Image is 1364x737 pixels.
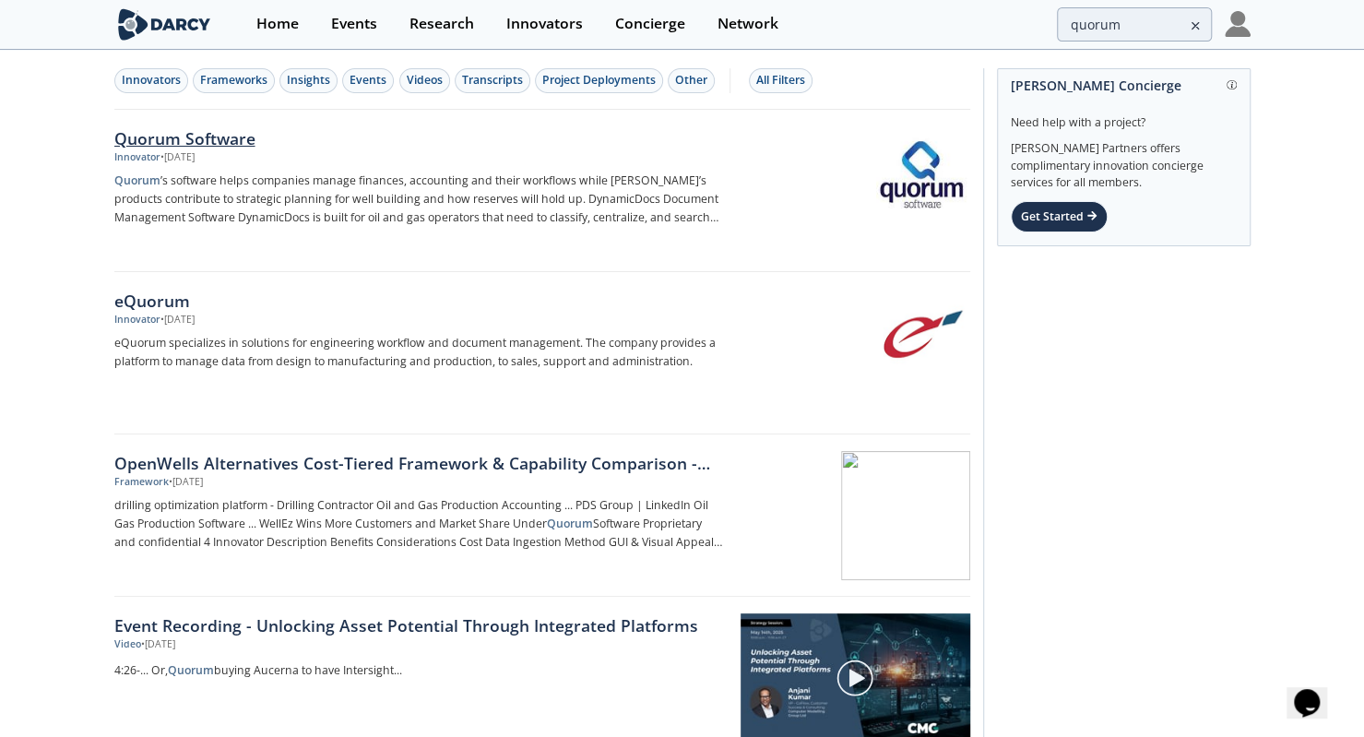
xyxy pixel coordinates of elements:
[114,172,160,188] strong: Quorum
[542,72,656,89] div: Project Deployments
[169,475,203,490] div: • [DATE]
[1011,131,1237,192] div: [PERSON_NAME] Partners offers complimentary innovation concierge services for all members.
[1057,7,1212,42] input: Advanced Search
[455,68,530,93] button: Transcripts
[350,72,386,89] div: Events
[114,110,970,272] a: Quorum Software Innovator •[DATE] Quorum’s software helps companies manage finances, accounting a...
[547,516,593,531] strong: Quorum
[114,126,725,150] div: Quorum Software
[193,68,275,93] button: Frameworks
[114,313,160,327] div: Innovator
[114,496,725,552] p: drilling optimization platform - Drilling Contractor Oil and Gas Production Accounting ... PDS Gr...
[114,272,970,434] a: eQuorum Innovator •[DATE] eQuorum specializes in solutions for engineering workflow and document ...
[407,72,443,89] div: Videos
[331,17,377,31] div: Events
[114,150,160,165] div: Innovator
[168,662,214,678] strong: Quorum
[506,17,583,31] div: Innovators
[114,8,215,41] img: logo-wide.svg
[114,289,725,313] div: eQuorum
[718,17,778,31] div: Network
[122,72,181,89] div: Innovators
[114,451,725,475] div: OpenWells Alternatives Cost-Tiered Framework & Capability Comparison - Innovator Landscape
[1011,101,1237,131] div: Need help with a project?
[409,17,474,31] div: Research
[876,291,967,382] img: eQuorum
[756,72,805,89] div: All Filters
[141,637,175,652] div: • [DATE]
[160,313,195,327] div: • [DATE]
[876,129,967,220] img: Quorum Software
[535,68,663,93] button: Project Deployments
[675,72,707,89] div: Other
[399,68,450,93] button: Videos
[1011,69,1237,101] div: [PERSON_NAME] Concierge
[668,68,715,93] button: Other
[114,68,188,93] button: Innovators
[462,72,523,89] div: Transcripts
[836,659,874,697] img: play-chapters-gray.svg
[1227,80,1237,90] img: information.svg
[279,68,338,93] button: Insights
[1287,663,1346,719] iframe: chat widget
[342,68,394,93] button: Events
[114,172,725,227] p: ’s software helps companies manage finances, accounting and their workflows while [PERSON_NAME]’s...
[287,72,330,89] div: Insights
[1225,11,1251,37] img: Profile
[114,659,728,684] a: 4:26-... Or,Quorumbuying Aucerna to have Intersight...
[749,68,812,93] button: All Filters
[615,17,685,31] div: Concierge
[114,434,970,597] a: OpenWells Alternatives Cost-Tiered Framework & Capability Comparison - Innovator Landscape Framew...
[114,613,728,637] a: Event Recording - Unlocking Asset Potential Through Integrated Platforms
[114,475,169,490] div: Framework
[114,637,141,652] div: Video
[1011,201,1108,232] div: Get Started
[200,72,267,89] div: Frameworks
[160,150,195,165] div: • [DATE]
[256,17,299,31] div: Home
[114,334,725,371] p: eQuorum specializes in solutions for engineering workflow and document management. The company pr...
